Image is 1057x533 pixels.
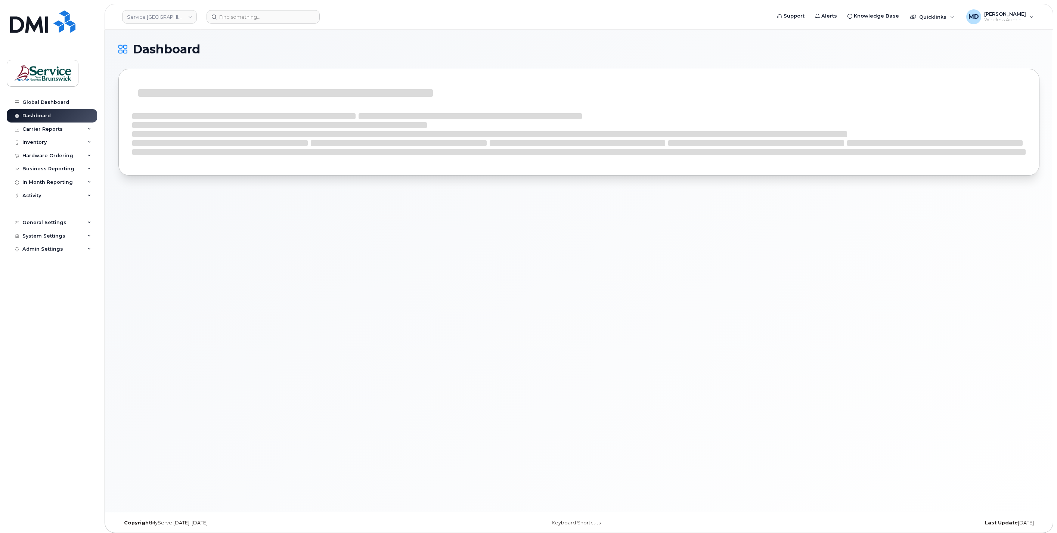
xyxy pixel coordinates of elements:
span: Dashboard [133,44,200,55]
a: Keyboard Shortcuts [552,520,601,526]
strong: Copyright [124,520,151,526]
div: [DATE] [732,520,1039,526]
strong: Last Update [985,520,1018,526]
div: MyServe [DATE]–[DATE] [118,520,425,526]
